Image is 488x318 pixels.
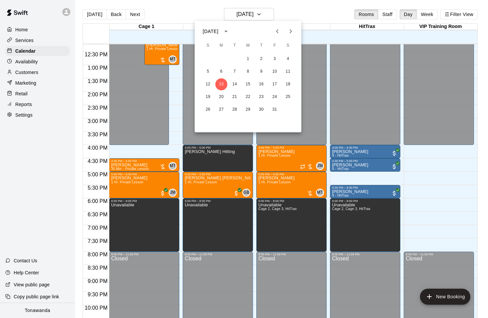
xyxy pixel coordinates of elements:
[215,91,227,103] button: 20
[215,39,227,52] span: Monday
[203,28,218,35] div: [DATE]
[242,104,254,116] button: 29
[282,91,294,103] button: 25
[229,104,241,116] button: 28
[282,78,294,90] button: 18
[202,39,214,52] span: Sunday
[215,66,227,78] button: 6
[269,78,281,90] button: 17
[242,39,254,52] span: Wednesday
[282,39,294,52] span: Saturday
[255,39,267,52] span: Thursday
[255,66,267,78] button: 9
[255,78,267,90] button: 16
[269,39,281,52] span: Friday
[269,104,281,116] button: 31
[202,91,214,103] button: 19
[282,66,294,78] button: 11
[229,91,241,103] button: 21
[284,25,297,38] button: Next month
[215,104,227,116] button: 27
[220,26,232,37] button: calendar view is open, switch to year view
[255,91,267,103] button: 23
[215,78,227,90] button: 13
[242,91,254,103] button: 22
[269,53,281,65] button: 3
[242,66,254,78] button: 8
[269,91,281,103] button: 24
[255,104,267,116] button: 30
[282,53,294,65] button: 4
[202,78,214,90] button: 12
[229,78,241,90] button: 14
[271,25,284,38] button: Previous month
[202,104,214,116] button: 26
[269,66,281,78] button: 10
[229,39,241,52] span: Tuesday
[242,78,254,90] button: 15
[242,53,254,65] button: 1
[255,53,267,65] button: 2
[202,66,214,78] button: 5
[229,66,241,78] button: 7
